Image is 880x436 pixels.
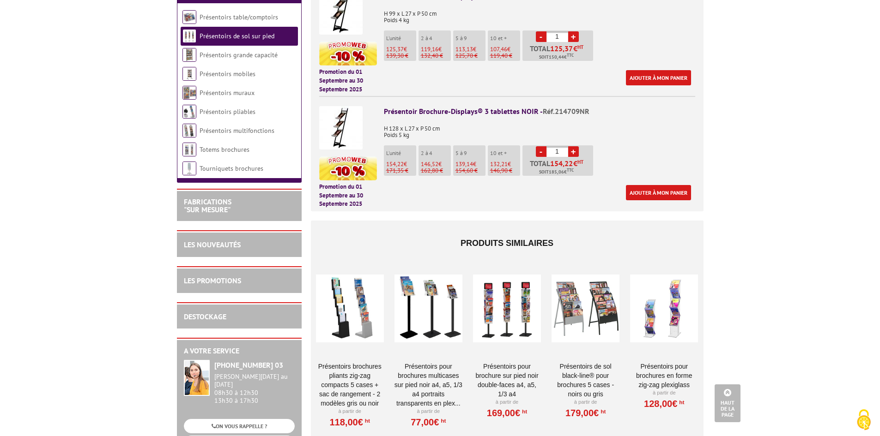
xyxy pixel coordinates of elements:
sup: HT [599,408,606,415]
a: 169,00€HT [487,410,527,416]
a: Présentoirs de sol Black-Line® pour brochures 5 Cases - Noirs ou Gris [552,362,619,399]
sup: TTC [567,167,574,173]
p: À partir de [316,408,384,415]
span: Soit € [539,168,574,176]
a: Présentoirs pour brochures multicases sur pied NOIR A4, A5, 1/3 A4 Portraits transparents en plex... [394,362,462,408]
span: 185,06 [549,168,564,176]
p: € [386,46,416,53]
a: ON VOUS RAPPELLE ? [184,419,295,433]
img: Tourniquets brochures [182,161,196,175]
div: Présentoir Brochure-Displays® 3 tablettes NOIR - [384,106,695,117]
h2: A votre service [184,347,295,355]
sup: HT [677,399,684,406]
img: Présentoirs muraux [182,86,196,100]
span: 154,22 [550,160,573,167]
span: 125,37 [550,45,573,52]
a: Présentoirs brochures pliants Zig-Zag compacts 5 cases + sac de rangement - 2 Modèles Gris ou Noir [316,362,384,408]
span: 132,21 [490,160,508,168]
a: + [568,146,579,157]
span: 146,52 [421,160,438,168]
sup: TTC [567,53,574,58]
p: À partir de [394,408,462,415]
p: 154,60 € [455,167,486,174]
a: LES PROMOTIONS [184,276,241,285]
img: Présentoirs mobiles [182,67,196,81]
p: 139,30 € [386,53,416,59]
p: 171,35 € [386,167,416,174]
a: Ajouter à mon panier [626,185,691,200]
a: Présentoirs de sol sur pied [200,32,274,40]
a: Présentoirs pliables [200,108,255,116]
a: Présentoirs multifonctions [200,126,274,135]
p: Total [525,45,593,61]
span: 119,16 [421,45,438,53]
p: Promotion du 01 Septembre au 30 Septembre 2025 [319,68,377,94]
sup: HT [520,408,527,415]
span: 125,37 [386,45,404,53]
img: promotion [319,156,377,180]
a: Présentoirs mobiles [200,70,255,78]
p: 119,40 € [490,53,520,59]
img: Présentoirs table/comptoirs [182,10,196,24]
span: Produits similaires [461,239,553,248]
button: Cookies (fenêtre modale) [848,405,880,436]
img: Présentoirs multifonctions [182,124,196,137]
a: Présentoirs grande capacité [200,51,278,59]
span: 150,44 [549,54,564,61]
span: 154,22 [386,160,404,168]
p: € [455,46,486,53]
img: Présentoirs pliables [182,105,196,119]
span: 139,14 [455,160,473,168]
div: [PERSON_NAME][DATE] au [DATE] [214,373,295,388]
a: Haut de la page [715,384,740,422]
p: H 99 x L 27 x P 50 cm Poids 4 kg [384,4,695,24]
span: € [573,45,577,52]
p: € [386,161,416,167]
a: 118,00€HT [329,419,370,425]
a: 128,00€HT [644,401,684,406]
img: Présentoirs grande capacité [182,48,196,62]
p: À partir de [473,399,541,406]
a: 179,00€HT [565,410,606,416]
a: - [536,146,546,157]
a: Présentoirs pour brochure sur pied NOIR double-faces A4, A5, 1/3 A4 [473,362,541,399]
a: DESTOCKAGE [184,312,226,321]
span: 113,13 [455,45,473,53]
span: Réf.214709NR [543,107,589,116]
p: 2 à 4 [421,150,451,156]
p: H 128 x L 27 x P 50 cm Poids 5 kg [384,119,695,138]
a: Présentoirs muraux [200,89,255,97]
p: € [421,161,451,167]
p: 10 et + [490,150,520,156]
span: Soit € [539,54,574,61]
img: Totems brochures [182,143,196,156]
p: € [455,161,486,167]
sup: HT [439,418,446,424]
a: Présentoirs pour brochures en forme Zig-Zag Plexiglass [630,362,698,389]
img: promotion [319,42,377,66]
p: Total [525,160,593,176]
p: 162,80 € [421,167,451,174]
p: 132,40 € [421,53,451,59]
p: € [490,161,520,167]
a: FABRICATIONS"Sur Mesure" [184,197,231,215]
p: L'unité [386,150,416,156]
strong: [PHONE_NUMBER] 03 [214,360,283,370]
span: 107,46 [490,45,507,53]
sup: HT [577,159,583,165]
a: LES NOUVEAUTÉS [184,240,241,249]
p: 125,70 € [455,53,486,59]
p: 5 à 9 [455,35,486,42]
sup: HT [577,44,583,50]
img: Présentoirs de sol sur pied [182,29,196,43]
a: + [568,31,579,42]
p: À partir de [552,399,619,406]
p: € [421,46,451,53]
p: 10 et + [490,35,520,42]
img: widget-service.jpg [184,360,210,396]
p: Promotion du 01 Septembre au 30 Septembre 2025 [319,183,377,209]
div: 08h30 à 12h30 13h30 à 17h30 [214,373,295,405]
p: L'unité [386,35,416,42]
p: € [490,46,520,53]
a: Présentoirs table/comptoirs [200,13,278,21]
